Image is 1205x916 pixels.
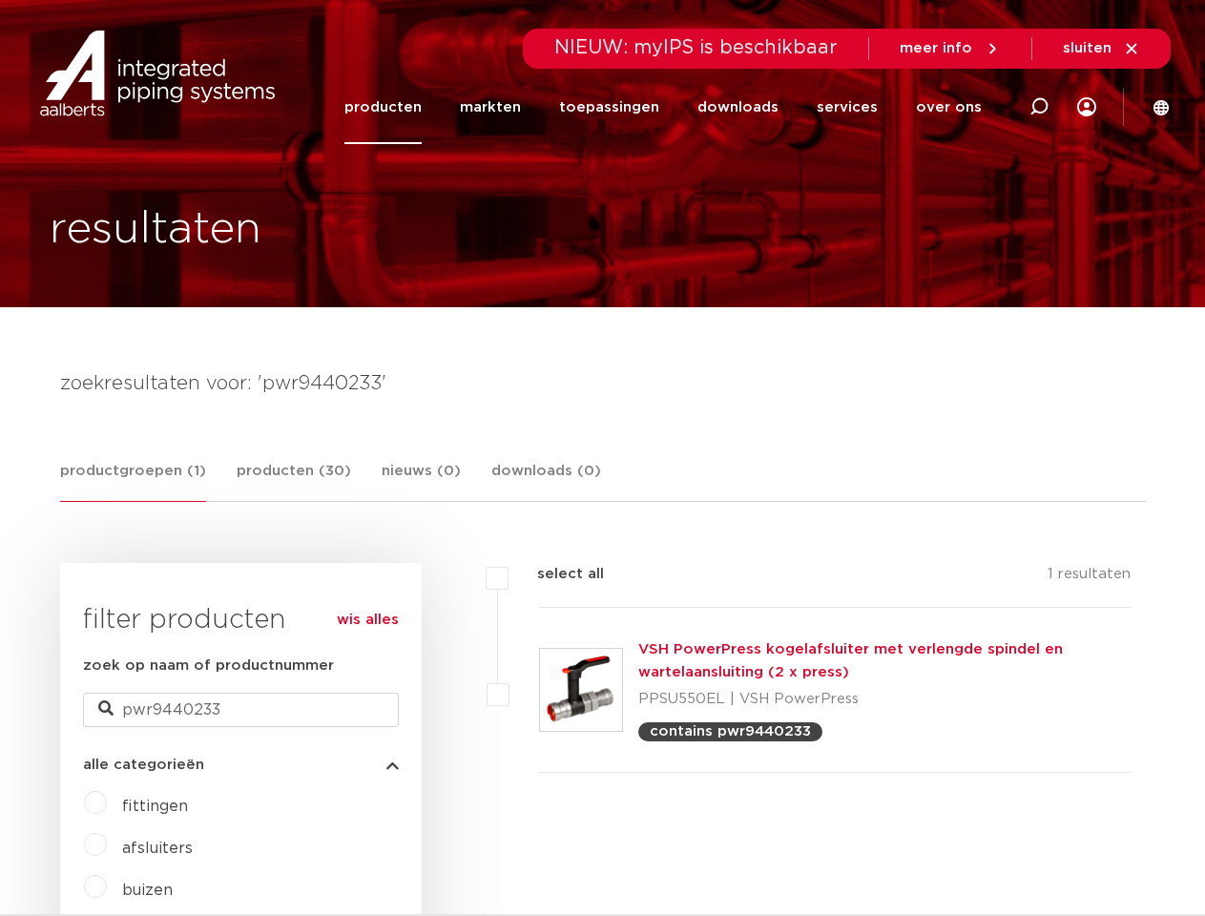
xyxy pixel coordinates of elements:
a: afsluiters [122,841,193,856]
h3: filter producten [83,601,399,639]
nav: Menu [344,71,982,144]
a: producten [344,71,422,144]
a: fittingen [122,799,188,814]
p: PPSU550EL | VSH PowerPress [638,684,1132,715]
a: producten (30) [237,460,351,501]
span: alle categorieën [83,758,204,772]
a: VSH PowerPress kogelafsluiter met verlengde spindel en wartelaansluiting (2 x press) [638,642,1063,679]
a: buizen [122,883,173,898]
a: over ons [916,71,982,144]
a: downloads (0) [491,460,601,501]
a: productgroepen (1) [60,460,206,502]
img: Thumbnail for VSH PowerPress kogelafsluiter met verlengde spindel en wartelaansluiting (2 x press) [540,649,622,731]
input: zoeken [83,693,399,727]
a: wis alles [337,609,399,632]
a: services [817,71,878,144]
p: 1 resultaten [1048,563,1131,593]
h4: zoekresultaten voor: 'pwr9440233' [60,368,1146,399]
span: meer info [900,41,972,55]
a: markten [460,71,521,144]
a: toepassingen [559,71,659,144]
p: contains pwr9440233 [650,724,811,739]
a: sluiten [1063,40,1140,57]
span: sluiten [1063,41,1112,55]
label: select all [509,563,604,586]
h1: resultaten [50,199,261,260]
a: nieuws (0) [382,460,461,501]
span: NIEUW: myIPS is beschikbaar [554,38,838,57]
button: alle categorieën [83,758,399,772]
label: zoek op naam of productnummer [83,655,334,677]
a: downloads [697,71,779,144]
a: meer info [900,40,1001,57]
